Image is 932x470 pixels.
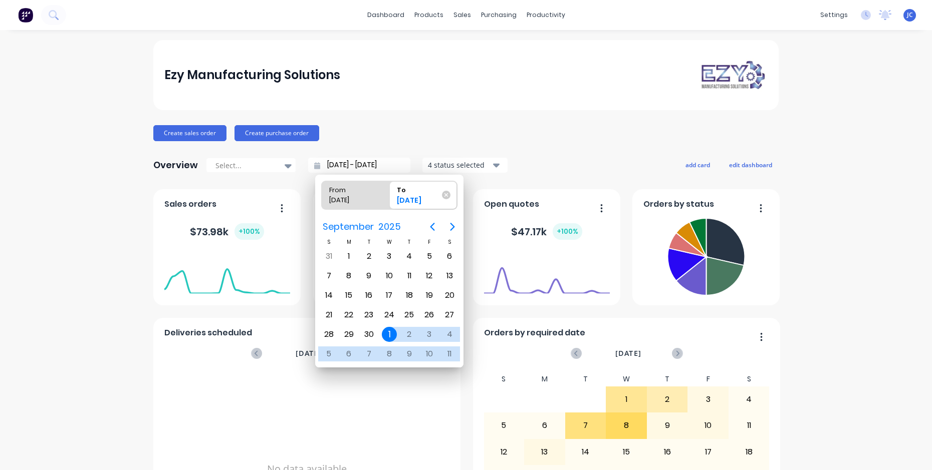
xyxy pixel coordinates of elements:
a: dashboard [362,8,409,23]
div: + 100 % [235,223,264,240]
img: Factory [18,8,33,23]
div: Saturday, September 27, 2025 [442,307,457,322]
div: Wednesday, October 8, 2025 [382,346,397,361]
div: 12 [484,439,524,464]
div: settings [815,8,853,23]
div: Tuesday, September 23, 2025 [361,307,376,322]
div: 9 [647,413,687,438]
div: 2 [647,387,687,412]
div: T [565,372,606,386]
div: 8 [606,413,646,438]
button: Create sales order [153,125,226,141]
div: productivity [522,8,570,23]
div: $ 73.98k [190,223,264,240]
div: Thursday, September 4, 2025 [402,249,417,264]
div: From [325,181,376,195]
div: + 100 % [553,223,582,240]
div: W [379,238,399,246]
div: Saturday, October 4, 2025 [442,327,457,342]
div: M [524,372,565,386]
div: 18 [729,439,769,464]
span: Orders by status [643,198,714,210]
div: Friday, September 26, 2025 [422,307,437,322]
div: Thursday, October 9, 2025 [402,346,417,361]
div: Overview [153,155,198,175]
div: W [606,372,647,386]
div: $ 47.17k [511,223,582,240]
span: Deliveries scheduled [164,327,252,339]
div: Friday, October 10, 2025 [422,346,437,361]
div: Saturday, September 13, 2025 [442,268,457,283]
div: Monday, September 22, 2025 [341,307,356,322]
div: Tuesday, September 9, 2025 [361,268,376,283]
div: T [399,238,419,246]
div: 11 [729,413,769,438]
button: Create purchase order [235,125,319,141]
div: Wednesday, September 24, 2025 [382,307,397,322]
div: Wednesday, September 17, 2025 [382,288,397,303]
span: Orders by required date [484,327,585,339]
div: Ezy Manufacturing Solutions [164,65,340,85]
div: 17 [688,439,728,464]
div: 4 [729,387,769,412]
div: T [359,238,379,246]
div: Sunday, September 28, 2025 [321,327,336,342]
div: Monday, September 8, 2025 [341,268,356,283]
div: 6 [525,413,565,438]
div: F [687,372,729,386]
div: Sunday, August 31, 2025 [321,249,336,264]
div: M [339,238,359,246]
div: products [409,8,448,23]
button: add card [679,158,717,171]
span: JC [907,11,913,20]
div: Sunday, September 14, 2025 [321,288,336,303]
button: 4 status selected [422,158,508,173]
div: S [484,372,525,386]
div: 15 [606,439,646,464]
span: [DATE] [615,348,641,359]
div: Sunday, September 21, 2025 [321,307,336,322]
div: Monday, September 29, 2025 [341,327,356,342]
div: T [647,372,688,386]
div: 13 [525,439,565,464]
div: Saturday, September 20, 2025 [442,288,457,303]
div: 4 status selected [428,160,491,170]
div: Saturday, September 6, 2025 [442,249,457,264]
button: edit dashboard [723,158,779,171]
span: 2025 [376,218,403,236]
button: Next page [442,217,462,237]
div: Tuesday, October 7, 2025 [361,346,376,361]
div: Wednesday, October 1, 2025 [382,327,397,342]
div: To [393,181,444,195]
div: S [729,372,770,386]
div: Friday, October 3, 2025 [422,327,437,342]
div: 16 [647,439,687,464]
div: 1 [606,387,646,412]
div: Friday, September 12, 2025 [422,268,437,283]
div: Wednesday, September 3, 2025 [382,249,397,264]
div: Thursday, September 11, 2025 [402,268,417,283]
div: Thursday, September 18, 2025 [402,288,417,303]
div: Sunday, September 7, 2025 [321,268,336,283]
div: Monday, September 15, 2025 [341,288,356,303]
div: Sunday, October 5, 2025 [321,346,336,361]
div: purchasing [476,8,522,23]
div: F [419,238,439,246]
div: 3 [688,387,728,412]
div: Tuesday, September 30, 2025 [361,327,376,342]
button: September2025 [316,218,407,236]
div: Friday, September 5, 2025 [422,249,437,264]
div: 14 [566,439,606,464]
div: Thursday, October 2, 2025 [402,327,417,342]
div: Monday, October 6, 2025 [341,346,356,361]
span: Open quotes [484,198,539,210]
span: Sales orders [164,198,216,210]
div: Thursday, September 25, 2025 [402,307,417,322]
div: S [319,238,339,246]
span: September [320,218,376,236]
div: 5 [484,413,524,438]
div: Monday, September 1, 2025 [341,249,356,264]
span: [DATE] [296,348,322,359]
div: Friday, September 19, 2025 [422,288,437,303]
div: Tuesday, September 2, 2025 [361,249,376,264]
